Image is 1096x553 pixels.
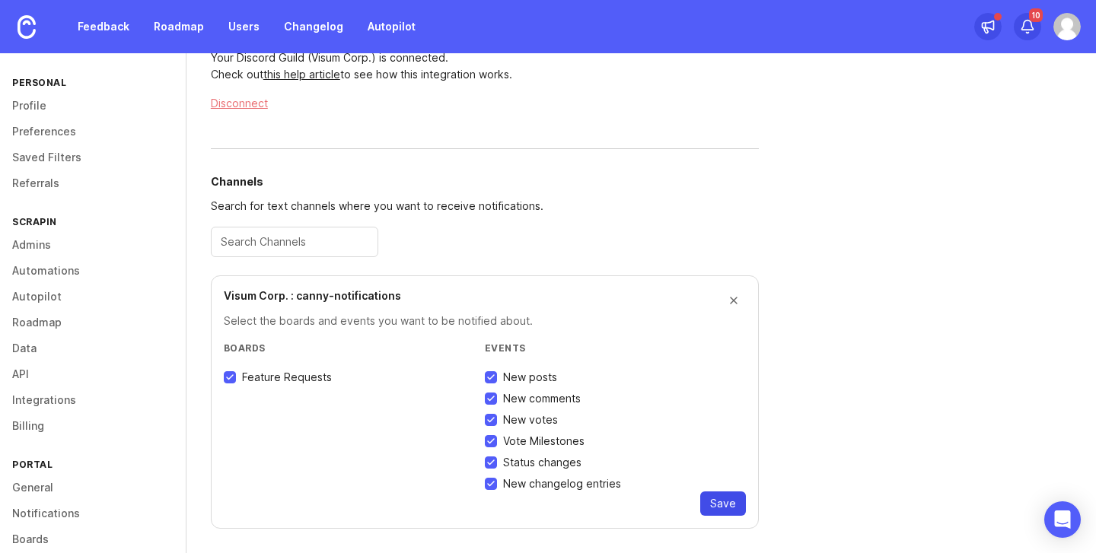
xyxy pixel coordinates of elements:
span: Feature Requests [242,370,332,385]
a: this help article [263,68,340,81]
input: Get notified when a new vote is added [485,414,497,426]
p: Visum Corp. : canny-notifications [224,288,401,313]
div: Check out to see how this integration works. [211,66,759,83]
a: Autopilot [358,13,425,40]
p: Select the boards and events you want to be notified about. [224,313,746,329]
div: Channels [211,173,759,190]
div: Open Intercom Messenger [1044,501,1081,538]
img: Julien Keraval [1053,13,1081,40]
span: Save [710,496,736,511]
a: Users [219,13,269,40]
input: Get notified when posts reach 10, 25, 50, etc... votes [485,435,497,447]
input: Subscribe to Feature Requests [224,371,236,383]
input: Get notified when a new changelog entry is published [485,478,497,490]
input: Search Channels [221,234,368,250]
div: Your Discord Guild ( Visum Corp. ) is connected. [211,49,759,66]
span: New posts [503,370,557,385]
span: New changelog entries [503,476,621,491]
input: Get notified when a post status changes [485,456,497,469]
input: Get notified when a post is created [485,371,497,383]
div: Search for text channels where you want to receive notifications. [211,198,759,215]
span: Status changes [503,455,581,470]
img: Canny Home [18,15,36,39]
button: Delete connection [722,288,746,313]
button: Save [700,491,746,516]
a: Roadmap [145,13,213,40]
span: New votes [503,412,558,427]
div: Events [485,342,746,354]
input: Get notified when a comment is created [485,393,497,405]
div: Boards [224,342,485,354]
span: 10 [1029,8,1043,22]
span: New comments [503,391,581,406]
a: Feedback [68,13,139,40]
div: Vote Milestones [503,434,585,449]
a: Changelog [275,13,352,40]
div: Disconnect [211,95,759,112]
